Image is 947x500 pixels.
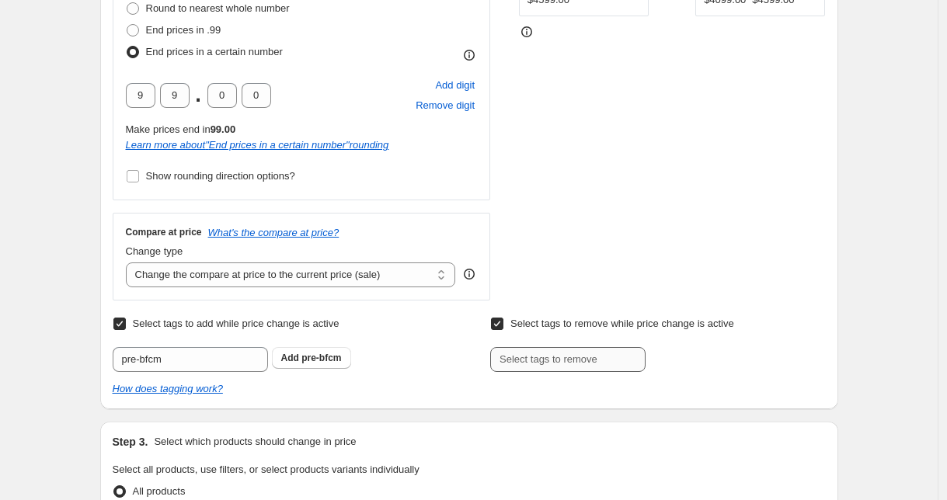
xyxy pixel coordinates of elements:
[208,227,339,238] button: What's the compare at price?
[146,24,221,36] span: End prices in .99
[510,318,734,329] span: Select tags to remove while price change is active
[301,352,341,363] span: pre-bfcm
[126,139,389,151] i: Learn more about " End prices in a certain number " rounding
[113,464,420,475] span: Select all products, use filters, or select products variants individually
[435,78,475,93] span: Add digit
[416,98,475,113] span: Remove digit
[126,245,183,257] span: Change type
[113,434,148,450] h2: Step 3.
[490,347,646,372] input: Select tags to remove
[160,83,190,108] input: ﹡
[154,434,356,450] p: Select which products should change in price
[207,83,237,108] input: ﹡
[126,139,389,151] a: Learn more about"End prices in a certain number"rounding
[126,83,155,108] input: ﹡
[133,318,339,329] span: Select tags to add while price change is active
[194,83,203,108] span: .
[133,485,186,497] span: All products
[146,170,295,182] span: Show rounding direction options?
[113,347,268,372] input: Select tags to add
[433,75,477,95] button: Add placeholder
[242,83,271,108] input: ﹡
[126,123,236,135] span: Make prices end in
[272,347,351,369] button: Add pre-bfcm
[211,123,236,135] b: 99.00
[146,46,283,57] span: End prices in a certain number
[413,95,477,116] button: Remove placeholder
[126,226,202,238] h3: Compare at price
[146,2,290,14] span: Round to nearest whole number
[461,266,477,282] div: help
[281,352,299,363] b: Add
[113,383,223,394] a: How does tagging work?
